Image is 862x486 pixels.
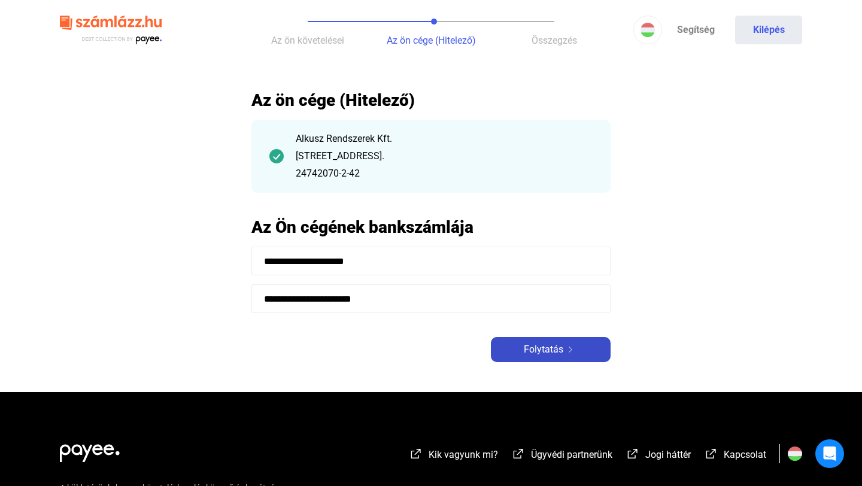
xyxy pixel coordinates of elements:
button: HU [633,16,662,44]
img: external-link-white [409,448,423,460]
a: external-link-whiteKapcsolat [704,451,766,462]
img: external-link-white [511,448,526,460]
a: Segítség [662,16,729,44]
img: arrow-right-white [563,347,578,353]
img: white-payee-white-dot.svg [60,438,120,462]
h2: Az Ön cégének bankszámlája [251,217,611,238]
div: Alkusz Rendszerek Kft. [296,132,593,146]
span: Kik vagyunk mi? [429,449,498,460]
a: external-link-whiteKik vagyunk mi? [409,451,498,462]
div: 24742070-2-42 [296,166,593,181]
a: external-link-whiteJogi háttér [626,451,691,462]
img: checkmark-darker-green-circle [269,149,284,163]
span: Az ön cége (Hitelező) [387,35,476,46]
button: Folytatásarrow-right-white [491,337,611,362]
span: Ügyvédi partnerünk [531,449,612,460]
img: szamlazzhu-logo [60,11,162,50]
img: HU [641,23,655,37]
span: Jogi háttér [645,449,691,460]
div: [STREET_ADDRESS]. [296,149,593,163]
div: Open Intercom Messenger [815,439,844,468]
span: Folytatás [524,342,563,357]
span: Az ön követelései [271,35,344,46]
button: Kilépés [735,16,802,44]
img: external-link-white [704,448,718,460]
img: external-link-white [626,448,640,460]
a: external-link-whiteÜgyvédi partnerünk [511,451,612,462]
span: Kapcsolat [724,449,766,460]
h2: Az ön cége (Hitelező) [251,90,611,111]
span: Összegzés [532,35,577,46]
img: HU.svg [788,446,802,461]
